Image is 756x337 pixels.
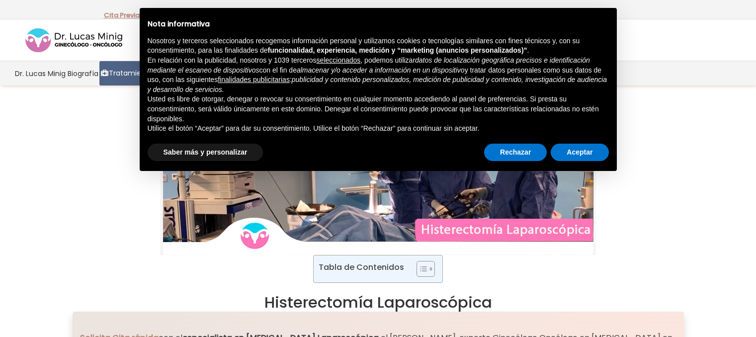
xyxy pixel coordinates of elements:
[409,260,432,277] a: Toggle Table of Content
[104,9,143,22] p: -
[148,56,609,94] p: En relación con la publicidad, nosotros y 1039 terceros , podemos utilizar con el fin de y tratar...
[218,75,290,85] button: finalidades publicitarias
[317,56,361,66] button: seleccionados
[109,68,157,79] span: Tratamientos
[297,66,465,74] em: almacenar y/o acceder a información en un dispositivo
[319,261,404,273] p: Tabla de Contenidos
[15,68,66,79] span: Dr. Lucas Minig
[148,56,590,74] em: datos de localización geográfica precisos e identificación mediante el escaneo de dispositivos
[484,144,547,162] button: Rechazar
[99,61,158,85] a: Tratamientos
[67,61,99,85] a: Biografía
[68,68,98,79] span: Biografía
[148,124,609,134] p: Utilice el botón “Aceptar” para dar su consentimiento. Utilice el botón “Rechazar” para continuar...
[268,46,527,54] strong: funcionalidad, experiencia, medición y “marketing (anuncios personalizados)”
[148,76,607,93] em: publicidad y contenido personalizados, medición de publicidad y contenido, investigación de audie...
[551,144,608,162] button: Aceptar
[148,144,263,162] button: Saber más y personalizar
[148,36,609,56] p: Nosotros y terceros seleccionados recogemos información personal y utilizamos cookies o tecnologí...
[14,61,67,85] a: Dr. Lucas Minig
[104,10,140,20] a: Cita Previa
[148,94,609,124] p: Usted es libre de otorgar, denegar o revocar su consentimiento en cualquier momento accediendo al...
[148,20,609,28] h2: Nota informativa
